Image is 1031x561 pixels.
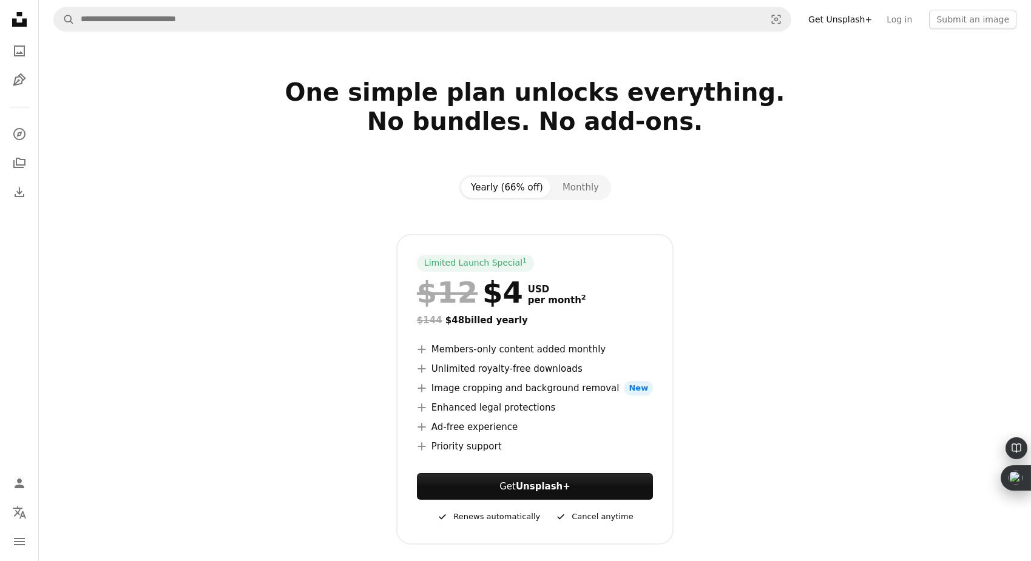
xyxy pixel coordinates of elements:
a: Get Unsplash+ [801,10,879,29]
button: Language [7,500,32,525]
a: Illustrations [7,68,32,92]
button: Search Unsplash [54,8,75,31]
div: Limited Launch Special [417,255,534,272]
li: Ad-free experience [417,420,653,434]
span: $144 [417,315,442,326]
a: Home — Unsplash [7,7,32,34]
li: Priority support [417,439,653,454]
li: Enhanced legal protections [417,400,653,415]
div: $4 [417,277,523,308]
button: Visual search [762,8,791,31]
h2: One simple plan unlocks everything. No bundles. No add-ons. [144,78,926,165]
sup: 1 [522,257,527,264]
span: New [624,381,653,395]
span: $12 [417,277,478,308]
li: Unlimited royalty-free downloads [417,361,653,376]
form: Find visuals sitewide [53,7,791,32]
a: Log in / Sign up [7,471,32,495]
div: Cancel anytime [555,509,633,524]
button: GetUnsplash+ [417,473,653,500]
strong: Unsplash+ [516,481,570,492]
span: per month [528,295,586,306]
a: 2 [579,295,589,306]
li: Image cropping and background removal [417,381,653,395]
a: Log in [879,10,919,29]
button: Menu [7,529,32,554]
button: Submit an image [929,10,1016,29]
button: Yearly (66% off) [461,177,553,198]
a: Photos [7,39,32,63]
a: Download History [7,180,32,204]
span: USD [528,284,586,295]
a: Explore [7,122,32,146]
sup: 2 [581,294,586,301]
div: $48 billed yearly [417,313,653,328]
a: 1 [520,257,529,269]
li: Members-only content added monthly [417,342,653,357]
a: Collections [7,151,32,175]
div: Renews automatically [436,509,540,524]
button: Monthly [553,177,609,198]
